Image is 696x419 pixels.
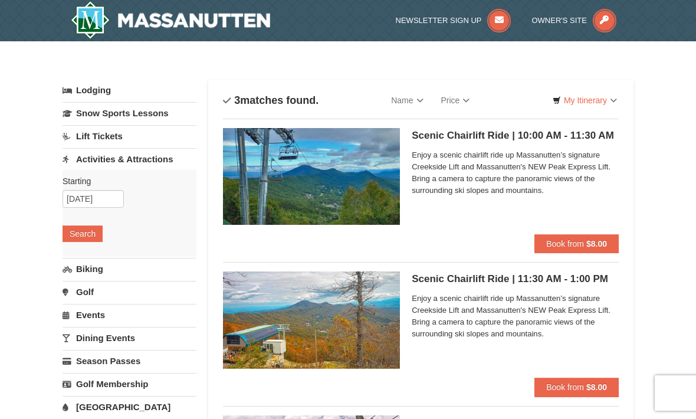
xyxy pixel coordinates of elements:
a: Price [432,89,479,112]
img: Massanutten Resort Logo [71,1,270,39]
a: Biking [63,258,196,280]
button: Book from $8.00 [534,378,619,397]
a: Newsletter Sign Up [396,16,511,25]
span: Enjoy a scenic chairlift ride up Massanutten’s signature Creekside Lift and Massanutten's NEW Pea... [412,149,619,197]
button: Book from $8.00 [534,234,619,253]
h5: Scenic Chairlift Ride | 10:00 AM - 11:30 AM [412,130,619,142]
span: Enjoy a scenic chairlift ride up Massanutten’s signature Creekside Lift and Massanutten's NEW Pea... [412,293,619,340]
span: Book from [546,382,584,392]
h5: Scenic Chairlift Ride | 11:30 AM - 1:00 PM [412,273,619,285]
label: Starting [63,175,188,187]
a: Golf Membership [63,373,196,395]
span: Newsletter Sign Up [396,16,482,25]
span: Owner's Site [531,16,587,25]
strong: $8.00 [586,382,607,392]
a: Snow Sports Lessons [63,102,196,124]
a: Season Passes [63,350,196,372]
a: Dining Events [63,327,196,349]
button: Search [63,225,103,242]
a: Events [63,304,196,326]
a: Activities & Attractions [63,148,196,170]
img: 24896431-13-a88f1aaf.jpg [223,271,400,368]
a: Owner's Site [531,16,616,25]
strong: $8.00 [586,239,607,248]
a: [GEOGRAPHIC_DATA] [63,396,196,418]
a: My Itinerary [545,91,625,109]
a: Lodging [63,80,196,101]
a: Golf [63,281,196,303]
a: Name [382,89,432,112]
a: Massanutten Resort [71,1,270,39]
a: Lift Tickets [63,125,196,147]
img: 24896431-1-a2e2611b.jpg [223,128,400,225]
span: Book from [546,239,584,248]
